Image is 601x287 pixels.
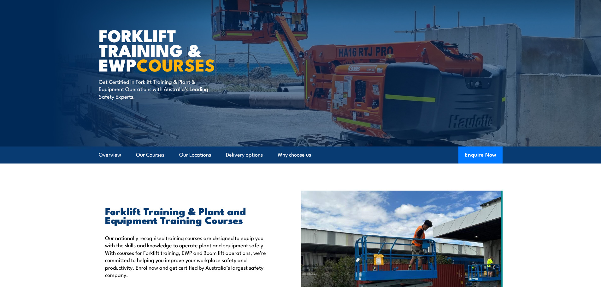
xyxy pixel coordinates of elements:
h1: Forklift Training & EWP [99,28,255,72]
a: Why choose us [278,146,311,163]
a: Delivery options [226,146,263,163]
p: Our nationally recognised training courses are designed to equip you with the skills and knowledg... [105,234,272,278]
h2: Forklift Training & Plant and Equipment Training Courses [105,206,272,224]
p: Get Certified in Forklift Training & Plant & Equipment Operations with Australia’s Leading Safety... [99,78,214,100]
a: Our Locations [179,146,211,163]
strong: COURSES [137,51,215,77]
a: Our Courses [136,146,164,163]
button: Enquire Now [458,146,503,164]
a: Overview [99,146,121,163]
